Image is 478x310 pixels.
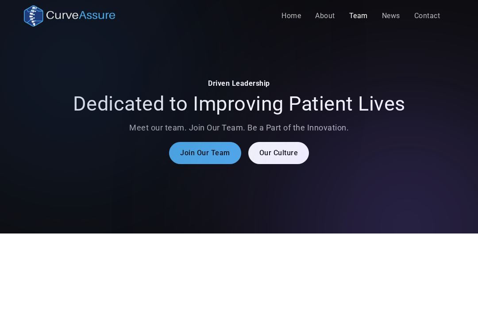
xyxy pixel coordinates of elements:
a: home [24,5,115,27]
a: Join Our Team [169,142,241,164]
div: Driven Leadership [69,78,409,89]
p: Meet our team. Join Our Team. Be a Part of the Innovation. [69,122,409,133]
a: News [375,7,407,25]
a: Our Culture [248,142,309,164]
a: Home [274,7,308,25]
a: Team [342,7,375,25]
a: Contact [407,7,447,25]
h2: Dedicated to Improving Patient Lives [69,92,409,115]
a: About [308,7,342,25]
